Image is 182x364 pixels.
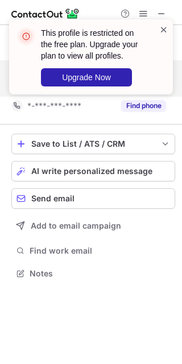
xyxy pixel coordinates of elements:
[31,194,75,203] span: Send email
[11,134,175,154] button: save-profile-one-click
[11,266,175,282] button: Notes
[11,7,80,20] img: ContactOut v5.3.10
[11,161,175,181] button: AI write personalized message
[11,216,175,236] button: Add to email campaign
[11,188,175,209] button: Send email
[30,268,171,279] span: Notes
[31,167,152,176] span: AI write personalized message
[17,27,35,45] img: error
[41,27,146,61] header: This profile is restricted on the free plan. Upgrade your plan to view all profiles.
[31,221,121,230] span: Add to email campaign
[30,246,171,256] span: Find work email
[41,68,132,86] button: Upgrade Now
[31,139,155,148] div: Save to List / ATS / CRM
[11,243,175,259] button: Find work email
[62,73,111,82] span: Upgrade Now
